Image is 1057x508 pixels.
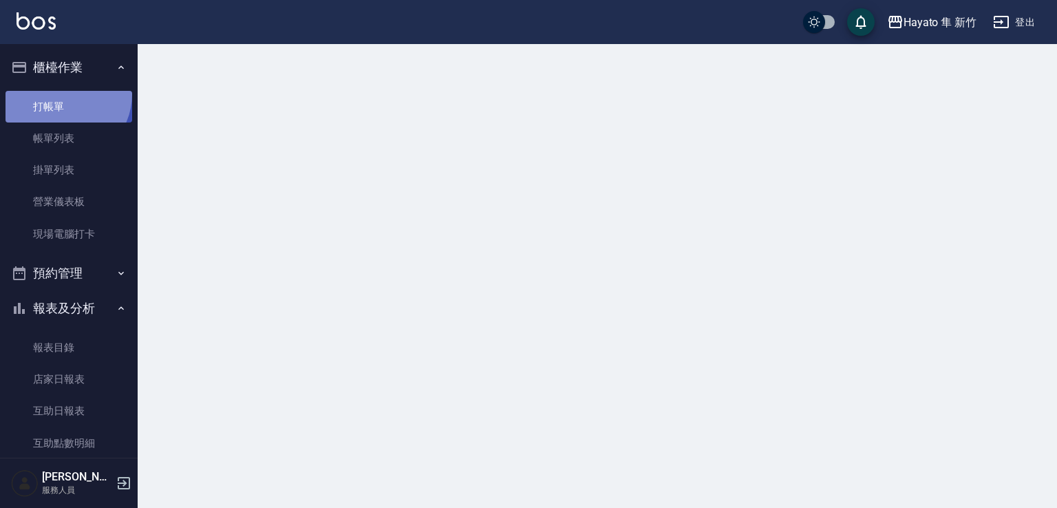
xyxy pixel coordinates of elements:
button: 櫃檯作業 [6,50,132,85]
img: Logo [17,12,56,30]
a: 互助點數明細 [6,427,132,459]
button: Hayato 隼 新竹 [882,8,982,36]
button: 登出 [987,10,1040,35]
a: 現場電腦打卡 [6,218,132,250]
img: Person [11,469,39,497]
a: 打帳單 [6,91,132,123]
button: 報表及分析 [6,290,132,326]
a: 店家日報表 [6,363,132,395]
p: 服務人員 [42,484,112,496]
a: 掛單列表 [6,154,132,186]
a: 帳單列表 [6,123,132,154]
button: save [847,8,875,36]
a: 報表目錄 [6,332,132,363]
button: 預約管理 [6,255,132,291]
a: 互助日報表 [6,395,132,427]
div: Hayato 隼 新竹 [904,14,976,31]
h5: [PERSON_NAME] [42,470,112,484]
a: 營業儀表板 [6,186,132,218]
